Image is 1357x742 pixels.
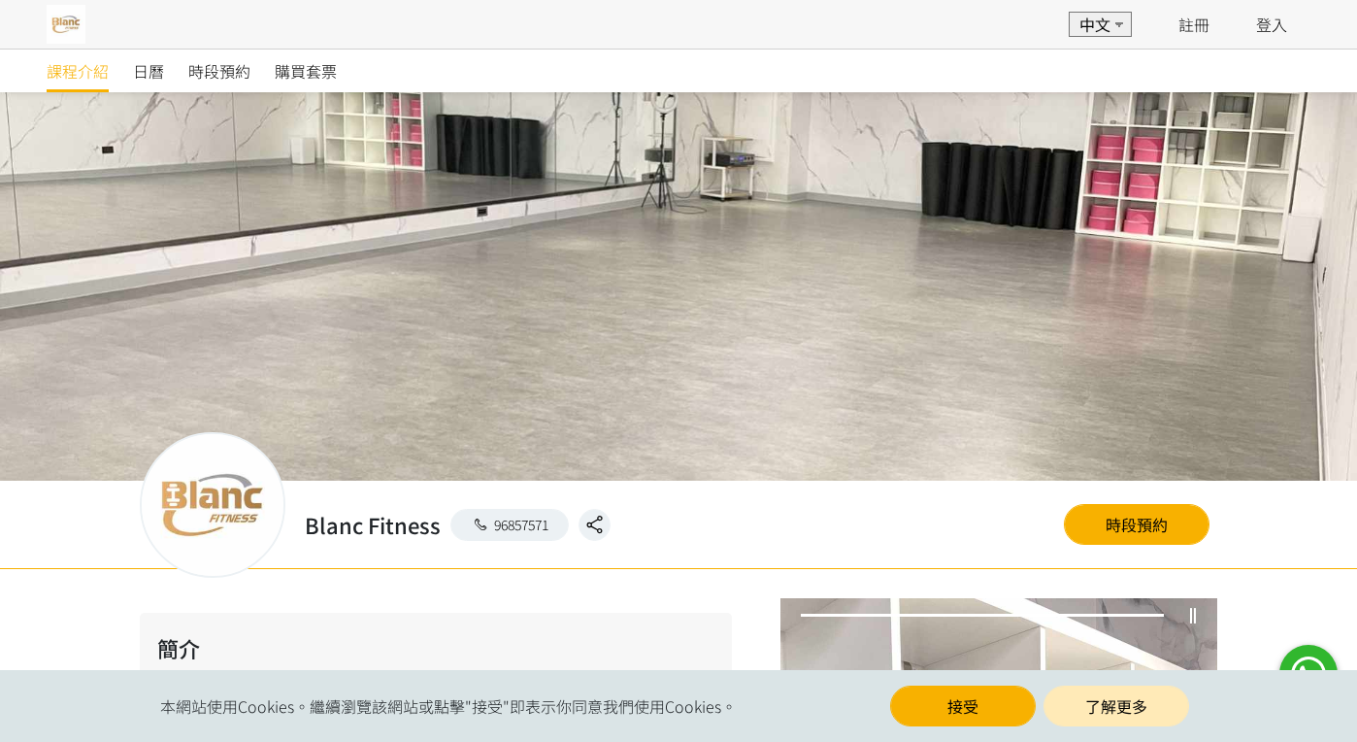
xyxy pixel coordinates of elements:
[1256,13,1287,36] a: 登入
[47,59,109,83] span: 課程介紹
[188,50,250,92] a: 時段預約
[450,509,569,541] a: 96857571
[47,5,85,44] img: THgjIW9v0vP8FkcVPggNTCb1B0l2x6CQsFzpAQmc.jpg
[1064,504,1209,545] a: 時段預約
[157,632,714,664] h2: 簡介
[1043,686,1189,726] a: 了解更多
[160,694,737,718] span: 本網站使用Cookies。繼續瀏覽該網站或點擊"接受"即表示你同意我們使用Cookies。
[275,50,337,92] a: 購買套票
[305,509,441,541] h2: Blanc Fitness
[1178,13,1209,36] a: 註冊
[275,59,337,83] span: 購買套票
[47,50,109,92] a: 課程介紹
[890,686,1036,726] button: 接受
[133,59,164,83] span: 日曆
[133,50,164,92] a: 日曆
[188,59,250,83] span: 時段預約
